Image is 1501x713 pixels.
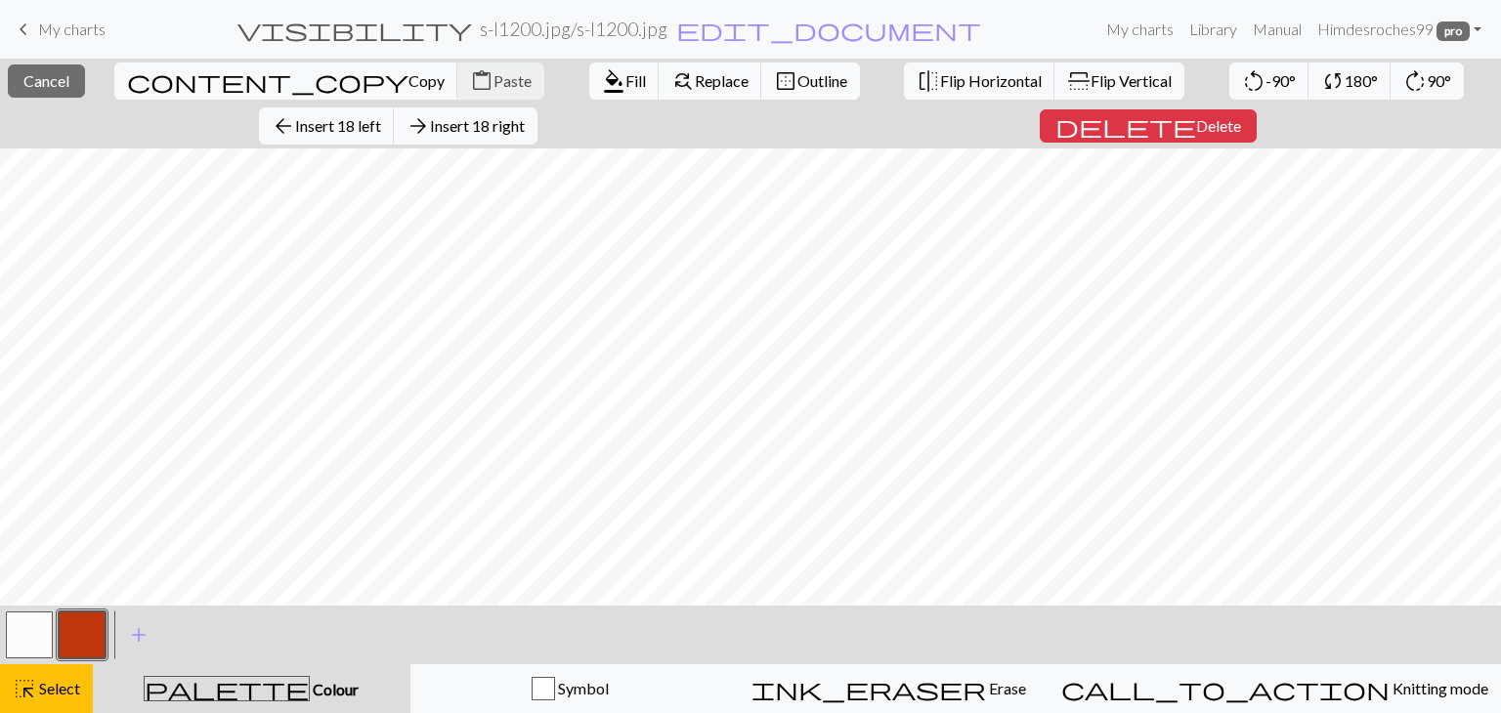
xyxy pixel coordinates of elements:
span: add [127,621,150,649]
span: Delete [1196,116,1241,135]
span: palette [145,675,309,702]
span: delete [1055,112,1196,140]
span: arrow_forward [407,112,430,140]
button: Cancel [8,64,85,98]
span: 180° [1345,71,1378,90]
span: border_outer [774,67,797,95]
span: Insert 18 left [295,116,381,135]
span: sync [1321,67,1345,95]
span: visibility [237,16,472,43]
span: highlight_alt [13,675,36,702]
button: Copy [114,63,458,100]
a: My charts [1098,10,1181,49]
span: arrow_back [272,112,295,140]
span: edit_document [676,16,981,43]
button: Knitting mode [1049,664,1501,713]
span: Colour [310,680,359,698]
span: flip [1065,69,1093,93]
span: flip [917,67,940,95]
span: format_color_fill [602,67,625,95]
a: Library [1181,10,1245,49]
button: 90° [1391,63,1464,100]
span: Knitting mode [1390,679,1488,697]
button: Colour [93,664,410,713]
button: -90° [1229,63,1309,100]
span: Symbol [555,679,609,697]
span: Insert 18 right [430,116,525,135]
span: Flip Vertical [1091,71,1172,90]
span: My charts [38,20,106,38]
span: Outline [797,71,847,90]
span: Copy [408,71,445,90]
a: Himdesroches99 pro [1309,10,1489,49]
span: Cancel [23,71,69,90]
span: Fill [625,71,646,90]
span: Select [36,679,80,697]
button: Replace [659,63,762,100]
span: ink_eraser [751,675,986,702]
button: Erase [729,664,1049,713]
button: Delete [1040,109,1257,143]
span: rotate_right [1403,67,1427,95]
span: pro [1437,21,1470,41]
a: Manual [1245,10,1309,49]
button: Symbol [410,664,730,713]
span: Erase [986,679,1026,697]
button: Insert 18 right [394,107,537,145]
span: 90° [1427,71,1451,90]
span: keyboard_arrow_left [12,16,35,43]
button: 180° [1308,63,1392,100]
h2: s-l1200.jpg / s-l1200.jpg [480,18,667,40]
button: Fill [589,63,660,100]
span: Replace [695,71,749,90]
span: content_copy [127,67,408,95]
button: Insert 18 left [259,107,395,145]
button: Flip Horizontal [904,63,1055,100]
button: Outline [761,63,860,100]
span: Flip Horizontal [940,71,1042,90]
span: rotate_left [1242,67,1265,95]
a: My charts [12,13,106,46]
span: -90° [1265,71,1296,90]
button: Flip Vertical [1054,63,1184,100]
span: call_to_action [1061,675,1390,702]
span: find_replace [671,67,695,95]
